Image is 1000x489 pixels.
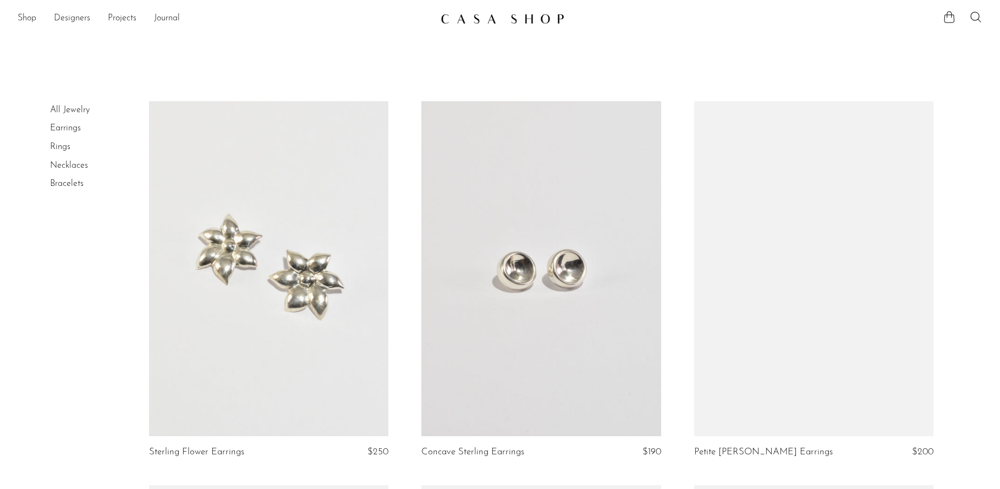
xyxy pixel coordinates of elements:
[50,161,88,170] a: Necklaces
[912,447,933,457] span: $200
[50,142,70,151] a: Rings
[50,106,90,114] a: All Jewelry
[154,12,180,26] a: Journal
[149,447,244,457] a: Sterling Flower Earrings
[50,179,84,188] a: Bracelets
[642,447,661,457] span: $190
[50,124,81,133] a: Earrings
[367,447,388,457] span: $250
[18,9,432,28] nav: Desktop navigation
[694,447,833,457] a: Petite [PERSON_NAME] Earrings
[18,9,432,28] ul: NEW HEADER MENU
[421,447,524,457] a: Concave Sterling Earrings
[54,12,90,26] a: Designers
[108,12,136,26] a: Projects
[18,12,36,26] a: Shop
